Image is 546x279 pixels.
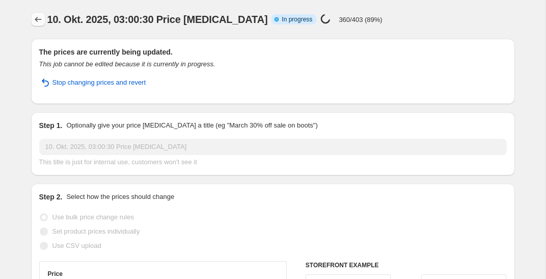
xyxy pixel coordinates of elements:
button: Price change jobs [31,12,45,27]
p: Select how the prices should change [66,192,174,202]
span: Use CSV upload [52,242,101,249]
p: 360/403 (89%) [339,16,382,23]
p: Optionally give your price [MEDICAL_DATA] a title (eg "March 30% off sale on boots") [66,120,317,131]
span: Use bulk price change rules [52,213,134,221]
span: This title is just for internal use, customers won't see it [39,158,197,166]
h3: Price [48,270,63,278]
span: Set product prices individually [52,227,140,235]
input: 30% off holiday sale [39,139,507,155]
i: This job cannot be edited because it is currently in progress. [39,60,215,68]
h2: The prices are currently being updated. [39,47,507,57]
button: Stop changing prices and revert [33,74,152,91]
span: 10. Okt. 2025, 03:00:30 Price [MEDICAL_DATA] [47,14,268,25]
h2: Step 2. [39,192,63,202]
span: Stop changing prices and revert [52,78,146,88]
span: In progress [282,15,312,23]
h2: Step 1. [39,120,63,131]
h6: STOREFRONT EXAMPLE [306,261,507,269]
